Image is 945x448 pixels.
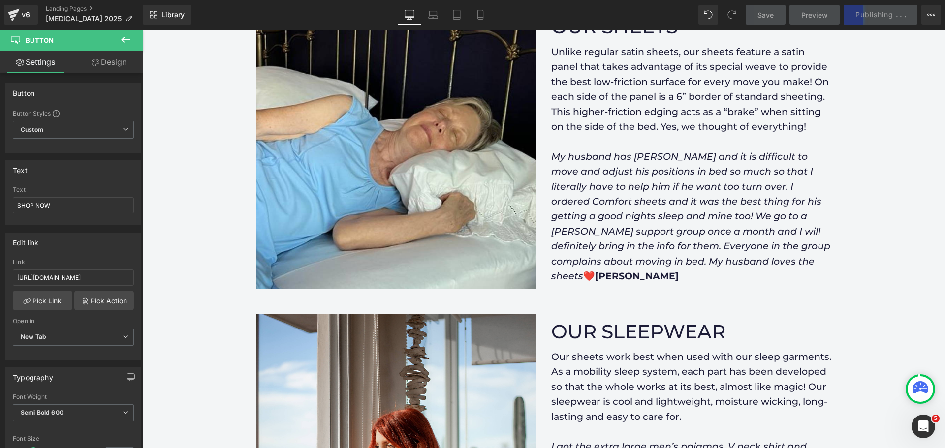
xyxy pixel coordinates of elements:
[698,5,718,25] button: Undo
[13,368,53,382] div: Typography
[13,161,28,175] div: Text
[469,5,492,25] a: Mobile
[20,8,32,21] div: v6
[398,5,421,25] a: Desktop
[26,36,54,44] span: Button
[13,269,134,286] input: https://your-shop.myshopify.com
[74,291,134,310] a: Pick Action
[21,126,43,134] b: Custom
[13,109,134,117] div: Button Styles
[46,5,143,13] a: Landing Pages
[757,10,774,20] span: Save
[143,5,191,25] a: New Library
[932,415,940,422] span: 5
[409,120,690,255] p: ❤️
[912,415,935,438] iframe: Intercom live chat
[4,5,38,25] a: v6
[13,393,134,400] div: Font Weight
[789,5,840,25] a: Preview
[445,5,469,25] a: Tablet
[409,121,688,252] i: My husband has [PERSON_NAME] and it is difficult to move and adjust his positions in bed so much ...
[13,84,34,97] div: Button
[73,51,145,73] a: Design
[921,5,941,25] button: More
[801,10,828,20] span: Preview
[722,5,742,25] button: Redo
[421,5,445,25] a: Laptop
[161,10,185,19] span: Library
[13,318,134,325] div: Open in
[13,186,134,193] div: Text
[13,259,134,266] div: Link
[13,291,72,310] a: Pick Link
[409,284,690,320] h1: OUR SLEEPWEAR
[46,15,122,23] span: [MEDICAL_DATA] 2025
[21,333,46,340] b: New Tab
[409,320,690,395] p: Our sheets work best when used with our sleep garments. As a mobility sleep system, each part has...
[453,241,536,252] strong: [PERSON_NAME]
[13,435,134,442] div: Font Size
[21,409,63,416] b: Semi Bold 600
[409,15,690,105] p: Unlike regular satin sheets, our sheets feature a satin panel that takes advantage of its special...
[13,233,39,247] div: Edit link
